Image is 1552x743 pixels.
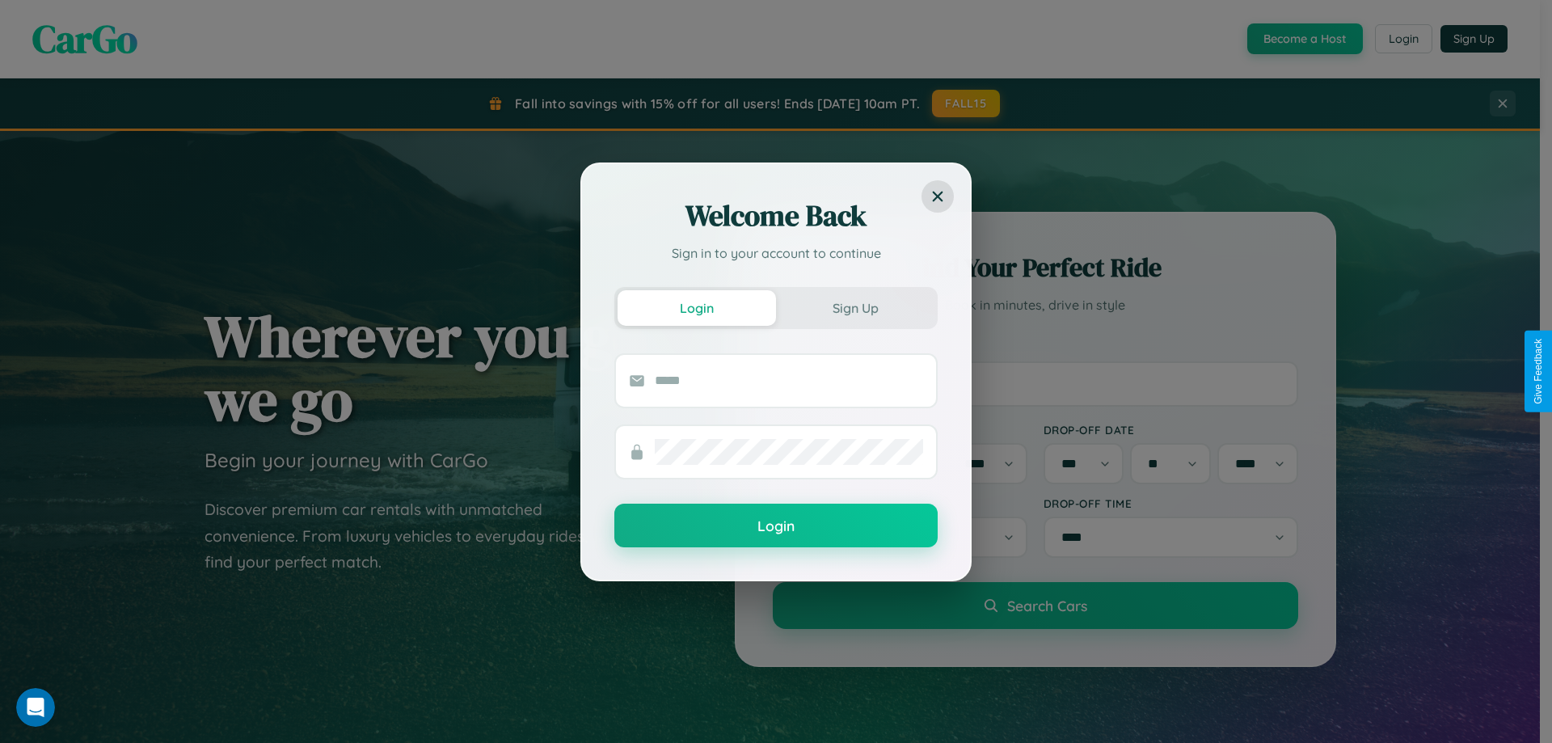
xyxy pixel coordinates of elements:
[776,290,934,326] button: Sign Up
[1533,339,1544,404] div: Give Feedback
[614,196,938,235] h2: Welcome Back
[16,688,55,727] iframe: Intercom live chat
[614,243,938,263] p: Sign in to your account to continue
[618,290,776,326] button: Login
[614,504,938,547] button: Login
